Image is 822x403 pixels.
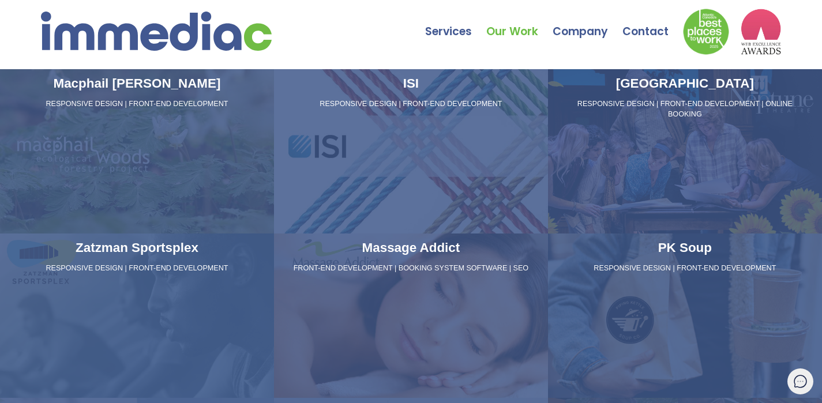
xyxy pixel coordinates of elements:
a: [GEOGRAPHIC_DATA] RESPONSIVE DESIGN | FRONT-END DEVELOPMENT | ONLINE BOOKING [548,69,822,233]
h3: Macphail [PERSON_NAME] [5,74,269,93]
p: FRONT-END DEVELOPMENT | BOOKING SYSTEM SOFTWARE | SEO [279,263,543,274]
h3: PK Soup [553,238,817,258]
h3: Massage Addict [279,238,543,258]
img: logo2_wea_nobg.webp [741,9,781,55]
p: RESPONSIVE DESIGN | FRONT-END DEVELOPMENT [279,99,543,110]
img: immediac [41,12,272,51]
a: Company [553,3,622,43]
p: RESPONSIVE DESIGN | FRONT-END DEVELOPMENT [5,99,269,110]
a: PK Soup RESPONSIVE DESIGN | FRONT-END DEVELOPMENT [548,233,822,398]
a: Contact [622,3,683,43]
p: RESPONSIVE DESIGN | FRONT-END DEVELOPMENT | ONLINE BOOKING [553,99,817,119]
a: Services [425,3,486,43]
a: Massage Addict FRONT-END DEVELOPMENT | BOOKING SYSTEM SOFTWARE | SEO [274,233,548,398]
img: Down [683,9,729,55]
p: RESPONSIVE DESIGN | FRONT-END DEVELOPMENT [553,263,817,274]
h3: ISI [279,74,543,93]
h3: [GEOGRAPHIC_DATA] [553,74,817,93]
a: Our Work [486,3,553,43]
p: RESPONSIVE DESIGN | FRONT-END DEVELOPMENT [5,263,269,274]
h3: Zatzman Sportsplex [5,238,269,258]
a: ISI RESPONSIVE DESIGN | FRONT-END DEVELOPMENT [274,69,548,233]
